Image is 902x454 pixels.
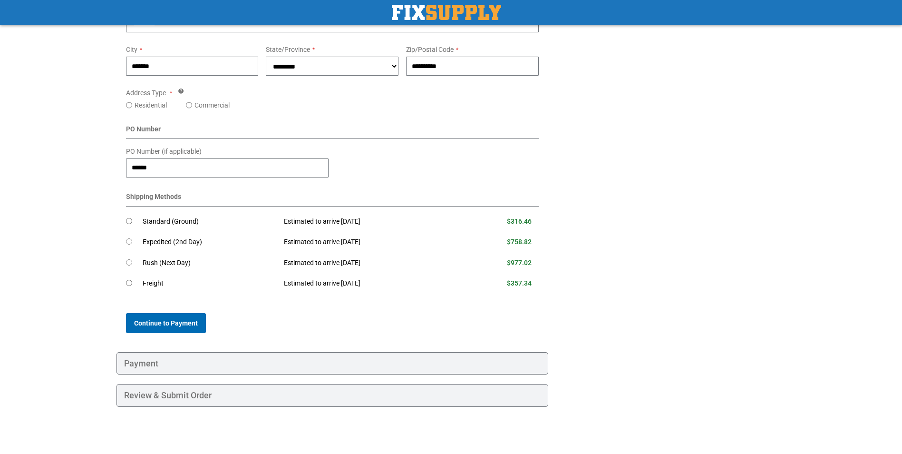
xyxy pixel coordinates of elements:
button: Continue to Payment [126,313,206,333]
div: Review & Submit Order [116,384,549,407]
td: Rush (Next Day) [143,253,277,274]
a: store logo [392,5,501,20]
div: PO Number [126,124,539,139]
div: Shipping Methods [126,192,539,207]
span: Zip/Postal Code [406,46,454,53]
span: $758.82 [507,238,532,246]
span: City [126,46,137,53]
td: Estimated to arrive [DATE] [277,253,460,274]
span: PO Number (if applicable) [126,148,202,155]
span: $977.02 [507,259,532,266]
span: $357.34 [507,279,532,287]
td: Expedited (2nd Day) [143,232,277,253]
img: Fix Industrial Supply [392,5,501,20]
td: Estimated to arrive [DATE] [277,273,460,294]
td: Standard (Ground) [143,211,277,232]
td: Estimated to arrive [DATE] [277,232,460,253]
label: Commercial [194,100,230,110]
span: State/Province [266,46,310,53]
td: Freight [143,273,277,294]
div: Payment [116,352,549,375]
span: Address Type [126,89,166,97]
span: $316.46 [507,217,532,225]
td: Estimated to arrive [DATE] [277,211,460,232]
label: Residential [135,100,167,110]
span: Continue to Payment [134,319,198,327]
